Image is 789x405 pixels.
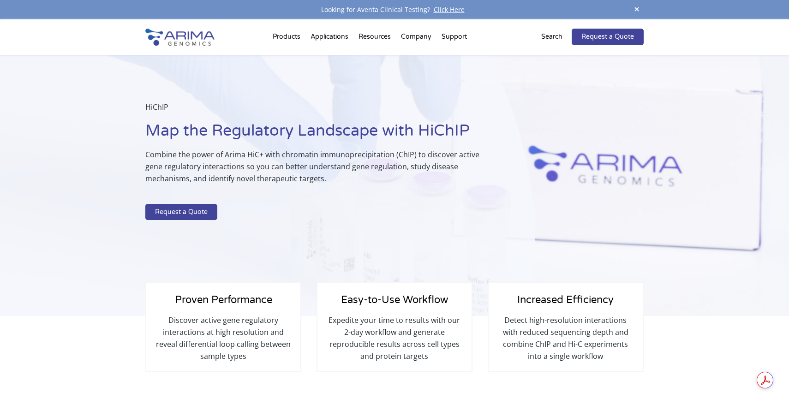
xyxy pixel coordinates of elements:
span: Easy-to-Use Workflow [341,294,448,306]
a: Request a Quote [145,204,217,220]
a: Click Here [430,5,468,14]
p: Detect high-resolution interactions with reduced sequencing depth and combine ChIP and Hi-C exper... [498,314,634,362]
p: Discover active gene regulatory interactions at high resolution and reveal differential loop call... [155,314,291,362]
h1: Map the Regulatory Landscape with HiChIP [145,120,489,149]
p: Expedite your time to results with our 2-day workflow and generate reproducible results across ce... [327,314,462,362]
p: HiChIP [145,101,489,120]
span: Increased Efficiency [517,294,614,306]
div: Looking for Aventa Clinical Testing? [145,4,644,16]
p: Combine the power of Arima HiC+ with chromatin immunoprecipitation (ChIP) to discover active gene... [145,149,489,192]
span: Proven Performance [175,294,272,306]
a: Request a Quote [572,29,644,45]
img: Arima-Genomics-logo [145,29,215,46]
p: Search [541,31,562,43]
